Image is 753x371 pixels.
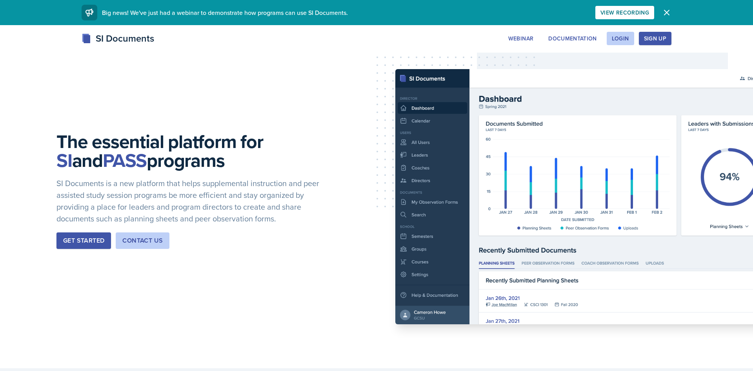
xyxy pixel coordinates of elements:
button: Login [607,32,634,45]
div: Login [612,35,629,42]
div: Documentation [548,35,597,42]
div: Sign Up [644,35,666,42]
div: SI Documents [82,31,154,46]
button: Contact Us [116,232,169,249]
button: View Recording [595,6,654,19]
button: Documentation [543,32,602,45]
button: Sign Up [639,32,671,45]
button: Get Started [56,232,111,249]
div: Webinar [508,35,533,42]
div: View Recording [600,9,649,16]
div: Get Started [63,236,104,245]
span: Big news! We've just had a webinar to demonstrate how programs can use SI Documents. [102,8,348,17]
div: Contact Us [122,236,163,245]
button: Webinar [503,32,538,45]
